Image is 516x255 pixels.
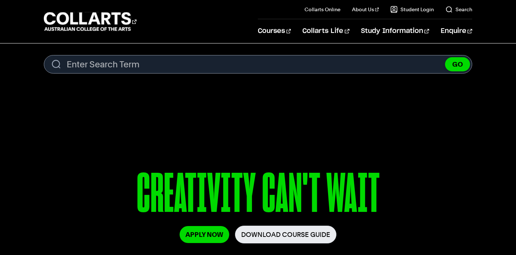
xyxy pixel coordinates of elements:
[44,55,472,74] form: Search
[305,6,340,13] a: Collarts Online
[390,6,434,13] a: Student Login
[180,226,229,243] a: Apply Now
[235,226,336,243] a: Download Course Guide
[361,19,429,43] a: Study Information
[302,19,349,43] a: Collarts Life
[352,6,379,13] a: About Us
[44,55,472,74] input: Enter Search Term
[445,6,472,13] a: Search
[44,11,137,32] div: Go to homepage
[445,57,470,71] button: GO
[44,166,472,226] p: CREATIVITY CAN'T WAIT
[258,19,291,43] a: Courses
[441,19,472,43] a: Enquire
